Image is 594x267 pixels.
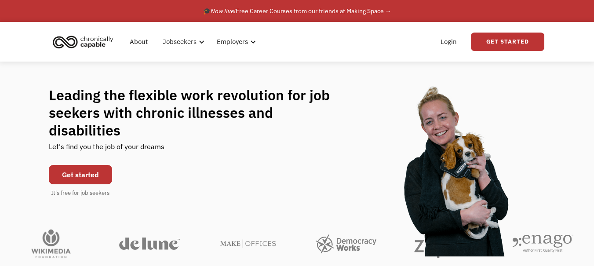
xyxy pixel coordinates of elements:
[163,37,197,47] div: Jobseekers
[49,139,164,161] div: Let's find you the job of your dreams
[203,6,391,16] div: 🎓 Free Career Courses from our friends at Making Space →
[50,32,116,51] img: Chronically Capable logo
[49,165,112,184] a: Get started
[217,37,248,47] div: Employers
[49,86,347,139] h1: Leading the flexible work revolution for job seekers with chronic illnesses and disabilities
[211,28,259,56] div: Employers
[435,28,462,56] a: Login
[157,28,207,56] div: Jobseekers
[471,33,544,51] a: Get Started
[211,7,236,15] em: Now live!
[50,32,120,51] a: home
[124,28,153,56] a: About
[51,189,109,198] div: It's free for job seekers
